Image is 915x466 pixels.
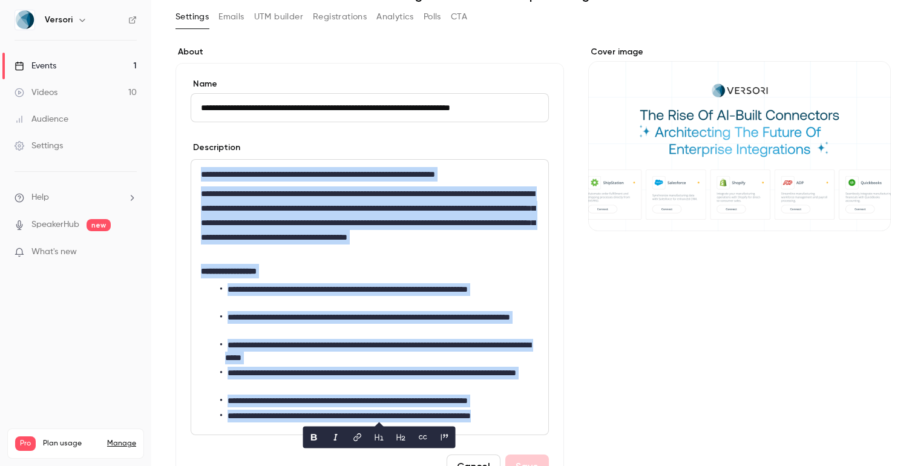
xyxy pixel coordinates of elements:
button: Settings [175,7,209,27]
button: Registrations [313,7,367,27]
div: Videos [15,87,57,99]
div: Events [15,60,56,72]
button: blockquote [435,428,454,447]
div: editor [191,160,548,435]
label: About [175,46,564,58]
h6: Versori [45,14,73,26]
button: UTM builder [254,7,303,27]
a: Manage [107,439,136,448]
section: Cover image [588,46,891,231]
span: Pro [15,436,36,451]
span: What's new [31,246,77,258]
button: Polls [424,7,441,27]
img: Versori [15,10,34,30]
section: description [191,159,549,435]
button: italic [326,428,346,447]
button: Emails [218,7,244,27]
label: Name [191,78,549,90]
span: Plan usage [43,439,100,448]
button: CTA [451,7,467,27]
button: Analytics [376,7,414,27]
button: bold [304,428,324,447]
li: help-dropdown-opener [15,191,137,204]
a: SpeakerHub [31,218,79,231]
span: Help [31,191,49,204]
div: Settings [15,140,63,152]
label: Description [191,142,240,154]
iframe: Noticeable Trigger [122,247,137,258]
span: new [87,219,111,231]
label: Cover image [588,46,891,58]
button: link [348,428,367,447]
div: Audience [15,113,68,125]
